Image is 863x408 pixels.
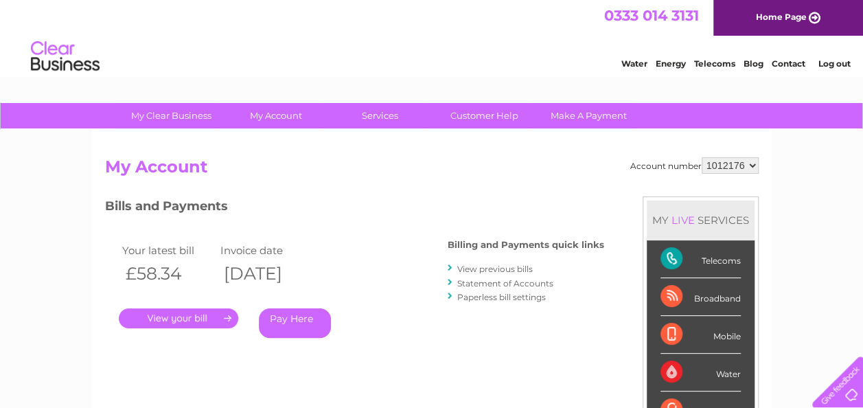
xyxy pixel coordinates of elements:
a: Paperless bill settings [457,292,546,302]
div: Telecoms [660,240,741,278]
div: Account number [630,157,759,174]
a: Services [323,103,437,128]
div: Water [660,354,741,392]
a: Customer Help [428,103,541,128]
a: Log out [818,58,850,69]
a: Contact [772,58,805,69]
h3: Bills and Payments [105,196,604,220]
a: My Clear Business [115,103,228,128]
a: Water [621,58,647,69]
div: LIVE [669,214,698,227]
a: Telecoms [694,58,735,69]
div: MY SERVICES [647,201,755,240]
a: My Account [219,103,332,128]
th: [DATE] [217,260,316,288]
h4: Billing and Payments quick links [448,240,604,250]
td: Invoice date [217,241,316,260]
div: Mobile [660,316,741,354]
a: Blog [744,58,763,69]
a: . [119,308,238,328]
a: View previous bills [457,264,533,274]
a: Energy [656,58,686,69]
a: 0333 014 3131 [604,7,699,24]
td: Your latest bill [119,241,218,260]
a: Pay Here [259,308,331,338]
div: Clear Business is a trading name of Verastar Limited (registered in [GEOGRAPHIC_DATA] No. 3667643... [108,8,757,67]
img: logo.png [30,36,100,78]
h2: My Account [105,157,759,183]
div: Broadband [660,278,741,316]
a: Statement of Accounts [457,278,553,288]
a: Make A Payment [532,103,645,128]
th: £58.34 [119,260,218,288]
